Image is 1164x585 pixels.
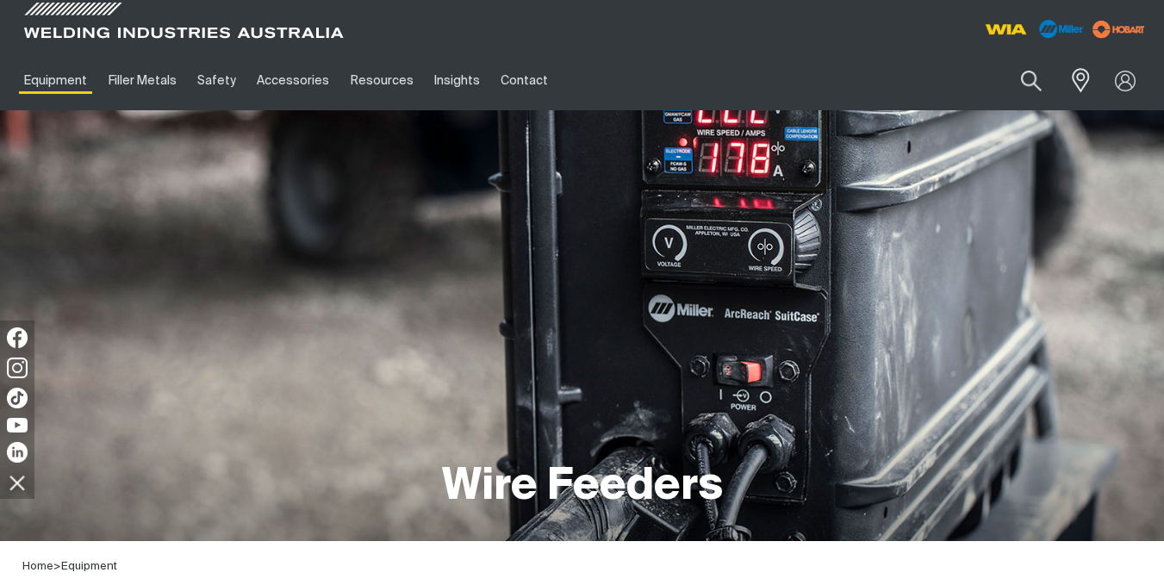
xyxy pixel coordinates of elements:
[97,51,186,110] a: Filler Metals
[7,327,28,348] img: Facebook
[187,51,246,110] a: Safety
[340,51,424,110] a: Resources
[246,51,339,110] a: Accessories
[442,459,723,515] h1: Wire Feeders
[7,388,28,408] img: TikTok
[7,442,28,463] img: LinkedIn
[1002,60,1061,101] button: Search products
[7,358,28,378] img: Instagram
[14,51,97,110] a: Equipment
[53,561,61,572] span: >
[22,561,53,572] a: Home
[1087,16,1150,42] img: miller
[490,51,558,110] a: Contact
[424,51,490,110] a: Insights
[3,468,32,497] img: hide socials
[980,60,1061,101] input: Product name or item number...
[14,51,866,110] nav: Main
[61,561,117,572] a: Equipment
[7,418,28,433] img: YouTube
